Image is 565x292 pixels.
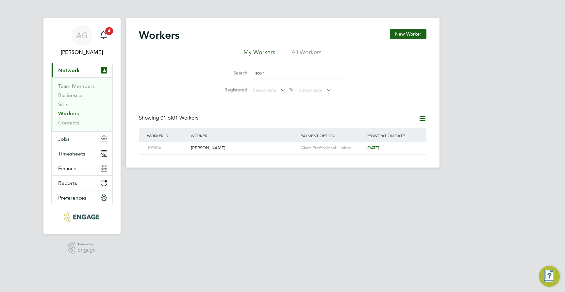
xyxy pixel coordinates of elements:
[43,18,121,234] nav: Main navigation
[58,180,77,186] span: Reports
[291,48,322,60] li: All Workers
[218,87,247,93] label: Registered
[51,48,113,56] span: Ajay Gandhi
[252,67,347,79] input: Name, email or phone number
[77,242,96,247] span: Powered by
[64,212,99,222] img: carbonrecruitment-logo-retina.png
[58,165,76,171] span: Finance
[366,145,379,151] span: [DATE]
[145,142,420,147] a: 109904[PERSON_NAME]Giant Professional Limited[DATE]
[58,195,86,201] span: Preferences
[287,86,295,94] span: To
[52,146,112,161] button: Timesheets
[253,87,276,93] span: Select date
[51,25,113,56] a: AG[PERSON_NAME]
[52,176,112,190] button: Reports
[58,67,80,73] span: Network
[52,190,112,205] button: Preferences
[299,128,365,143] div: Payment Option
[52,63,112,77] button: Network
[51,212,113,222] a: Go to home page
[52,132,112,146] button: Jobs
[390,29,426,39] button: New Worker
[299,87,323,93] span: Select date
[58,110,79,117] a: Workers
[105,27,113,35] span: 4
[58,101,70,107] a: Sites
[189,128,299,143] div: Worker
[77,247,96,253] span: Engage
[52,77,112,131] div: Network
[160,115,198,121] span: 01 Workers
[160,115,172,121] span: 01 of
[299,142,365,154] div: Giant Professional Limited
[76,31,88,40] span: AG
[243,48,275,60] li: My Workers
[139,29,179,42] h2: Workers
[58,151,85,157] span: Timesheets
[68,242,96,254] a: Powered byEngage
[58,83,95,89] a: Team Members
[145,142,189,154] div: 109904
[218,70,247,76] label: Search
[189,142,299,154] div: [PERSON_NAME]
[58,92,84,98] a: Businesses
[58,120,79,126] a: Contacts
[58,136,70,142] span: Jobs
[539,266,560,287] button: Engage Resource Center
[97,25,110,46] a: 4
[139,115,200,122] div: Showing
[365,128,420,143] div: Registration Date
[145,128,189,143] div: Worker ID
[52,161,112,175] button: Finance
